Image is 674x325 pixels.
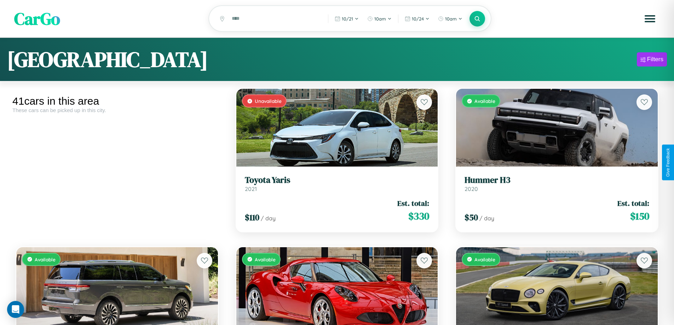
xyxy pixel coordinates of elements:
[364,13,395,24] button: 10am
[479,215,494,222] span: / day
[408,209,429,223] span: $ 330
[630,209,649,223] span: $ 150
[465,211,478,223] span: $ 50
[465,175,649,185] h3: Hummer H3
[12,107,222,113] div: These cars can be picked up in this city.
[374,16,386,22] span: 10am
[617,198,649,208] span: Est. total:
[434,13,466,24] button: 10am
[35,256,56,262] span: Available
[255,256,276,262] span: Available
[401,13,433,24] button: 10/24
[412,16,424,22] span: 10 / 24
[245,175,430,185] h3: Toyota Yaris
[14,7,60,30] span: CarGo
[245,185,257,192] span: 2021
[465,175,649,192] a: Hummer H32020
[445,16,457,22] span: 10am
[245,211,259,223] span: $ 110
[245,175,430,192] a: Toyota Yaris2021
[7,45,208,74] h1: [GEOGRAPHIC_DATA]
[640,9,660,29] button: Open menu
[255,98,282,104] span: Unavailable
[12,95,222,107] div: 41 cars in this area
[647,56,663,63] div: Filters
[666,148,670,177] div: Give Feedback
[7,301,24,318] div: Open Intercom Messenger
[397,198,429,208] span: Est. total:
[465,185,478,192] span: 2020
[474,256,495,262] span: Available
[331,13,362,24] button: 10/21
[637,52,667,66] button: Filters
[342,16,353,22] span: 10 / 21
[474,98,495,104] span: Available
[261,215,276,222] span: / day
